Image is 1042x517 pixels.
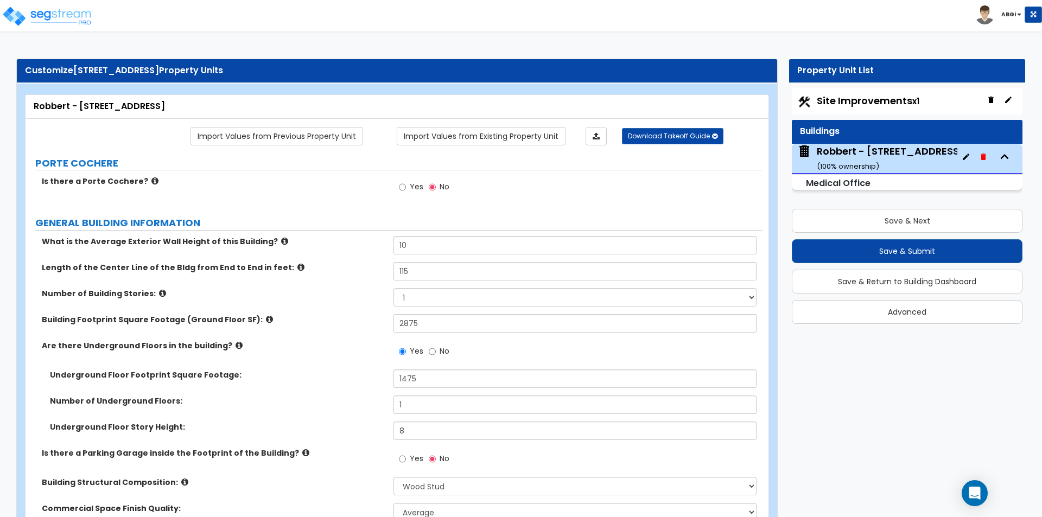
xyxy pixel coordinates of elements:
span: [STREET_ADDRESS] [73,64,159,76]
button: Save & Return to Building Dashboard [792,270,1022,293]
a: Import the dynamic attributes value through Excel sheet [586,127,607,145]
span: No [440,346,449,356]
label: Number of Building Stories: [42,288,385,299]
i: click for more info! [297,263,304,271]
span: Yes [410,346,423,356]
span: Download Takeoff Guide [628,131,710,141]
i: click for more info! [181,478,188,486]
label: PORTE COCHERE [35,156,762,170]
i: click for more info! [151,177,158,185]
img: building.svg [797,144,811,158]
i: click for more info! [281,237,288,245]
img: Construction.png [797,95,811,109]
button: Save & Submit [792,239,1022,263]
span: Yes [410,181,423,192]
button: Save & Next [792,209,1022,233]
input: Yes [399,453,406,465]
small: x1 [912,95,919,107]
span: No [440,181,449,192]
span: No [440,453,449,464]
label: Building Structural Composition: [42,477,385,488]
input: No [429,181,436,193]
i: click for more info! [266,315,273,323]
b: ABGi [1001,10,1016,18]
label: What is the Average Exterior Wall Height of this Building? [42,236,385,247]
label: Underground Floor Story Height: [50,422,385,432]
a: Import the dynamic attribute values from previous properties. [190,127,363,145]
i: click for more info! [236,341,243,349]
div: Robbert - [STREET_ADDRESS] [817,144,964,172]
div: Property Unit List [797,65,1017,77]
label: Are there Underground Floors in the building? [42,340,385,351]
span: Robbert - 6051 N. Eagle Rd [797,144,957,172]
button: Advanced [792,300,1022,324]
label: Length of the Center Line of the Bldg from End to End in feet: [42,262,385,273]
input: No [429,346,436,358]
input: Yes [399,181,406,193]
small: Medical Office [806,177,871,189]
label: Is there a Porte Cochere? [42,176,385,187]
i: click for more info! [159,289,166,297]
i: click for more info! [302,449,309,457]
input: No [429,453,436,465]
label: Underground Floor Footprint Square Footage: [50,369,385,380]
label: Commercial Space Finish Quality: [42,503,385,514]
span: Yes [410,453,423,464]
label: GENERAL BUILDING INFORMATION [35,216,762,230]
label: Is there a Parking Garage inside the Footprint of the Building? [42,448,385,458]
small: ( 100 % ownership) [817,161,879,171]
div: Open Intercom Messenger [962,480,988,506]
a: Import the dynamic attribute values from existing properties. [397,127,566,145]
input: Yes [399,346,406,358]
button: Download Takeoff Guide [622,128,723,144]
div: Robbert - [STREET_ADDRESS] [34,100,760,113]
div: Customize Property Units [25,65,769,77]
span: Site Improvements [817,94,919,107]
label: Number of Underground Floors: [50,395,385,406]
div: Buildings [800,125,1014,138]
label: Building Footprint Square Footage (Ground Floor SF): [42,314,385,325]
img: logo_pro_r.png [2,5,94,27]
img: avatar.png [975,5,994,24]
